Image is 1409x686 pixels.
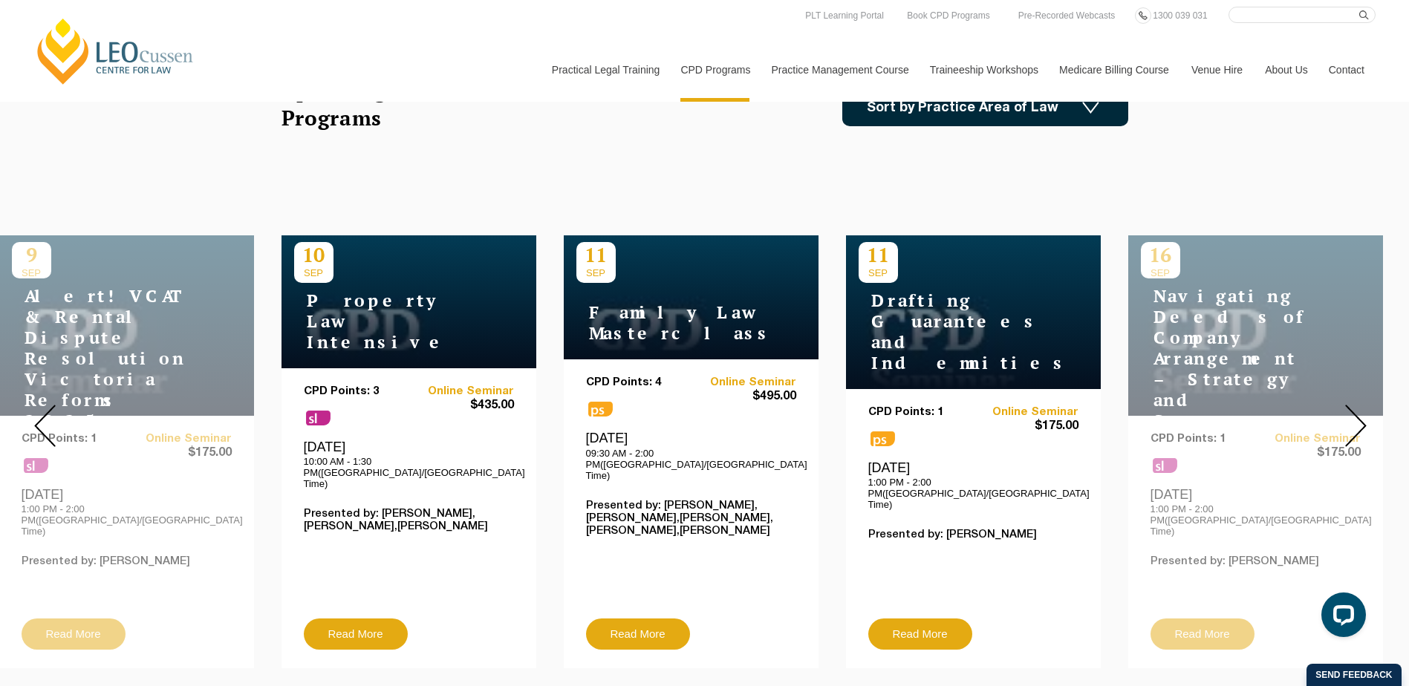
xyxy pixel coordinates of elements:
[33,16,198,86] a: [PERSON_NAME] Centre for Law
[691,389,796,405] span: $495.00
[588,402,613,416] span: ps
[304,456,514,489] p: 10:00 AM - 1:30 PM([GEOGRAPHIC_DATA]/[GEOGRAPHIC_DATA] Time)
[1318,38,1376,102] a: Contact
[304,508,514,533] p: Presented by: [PERSON_NAME],[PERSON_NAME],[PERSON_NAME]
[868,618,972,650] a: Read More
[859,242,898,267] p: 11
[691,376,796,389] a: Online Seminar
[868,460,1078,510] div: [DATE]
[34,405,56,447] img: Prev
[1082,102,1099,114] img: Icon
[868,529,1078,541] p: Presented by: [PERSON_NAME]
[859,267,898,278] span: SEP
[586,500,796,538] p: Presented by: [PERSON_NAME],[PERSON_NAME],[PERSON_NAME],[PERSON_NAME],[PERSON_NAME]
[586,618,690,650] a: Read More
[576,242,616,267] p: 11
[919,38,1048,102] a: Traineeship Workshops
[903,7,993,24] a: Book CPD Programs
[973,406,1078,419] a: Online Seminar
[868,477,1078,510] p: 1:00 PM - 2:00 PM([GEOGRAPHIC_DATA]/[GEOGRAPHIC_DATA] Time)
[409,398,514,414] span: $435.00
[304,439,514,489] div: [DATE]
[1153,10,1207,21] span: 1300 039 031
[868,406,974,419] p: CPD Points: 1
[1345,405,1367,447] img: Next
[1254,38,1318,102] a: About Us
[409,385,514,398] a: Online Seminar
[842,90,1128,126] a: Sort by Practice Area of Law
[306,411,331,425] span: sl
[1015,7,1119,24] a: Pre-Recorded Webcasts
[1309,587,1372,649] iframe: LiveChat chat widget
[294,242,333,267] p: 10
[304,618,408,650] a: Read More
[586,430,796,480] div: [DATE]
[576,302,762,344] h4: Family Law Masterclass
[859,290,1044,373] h4: Drafting Guarantees and Indemnities
[576,267,616,278] span: SEP
[586,448,796,481] p: 09:30 AM - 2:00 PM([GEOGRAPHIC_DATA]/[GEOGRAPHIC_DATA] Time)
[541,38,670,102] a: Practical Legal Training
[282,76,523,131] h2: Upcoming CPD Law Programs
[304,385,409,398] p: CPD Points: 3
[801,7,888,24] a: PLT Learning Portal
[586,376,692,389] p: CPD Points: 4
[761,38,919,102] a: Practice Management Course
[1180,38,1254,102] a: Venue Hire
[669,38,760,102] a: CPD Programs
[1048,38,1180,102] a: Medicare Billing Course
[294,290,480,353] h4: Property Law Intensive
[294,267,333,278] span: SEP
[973,419,1078,434] span: $175.00
[1149,7,1211,24] a: 1300 039 031
[871,431,895,446] span: ps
